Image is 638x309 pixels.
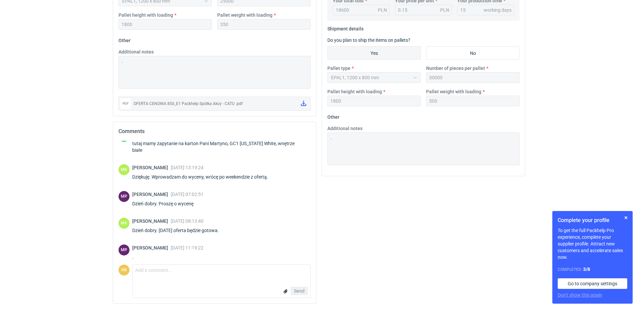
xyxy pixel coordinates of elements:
h2: Comments [118,127,311,135]
span: [PERSON_NAME] [132,165,171,170]
figcaption: MK [118,164,130,175]
legend: Shipment details [327,23,364,31]
span: [DATE] 08:13:40 [171,218,204,224]
textarea: - [118,56,311,89]
button: Skip for now [622,214,630,222]
span: Send [294,289,305,293]
label: Pallet weight with loading [426,88,481,95]
figcaption: MP [118,244,130,255]
div: tutaj mamy zapytanie na karton Pani Martyno, GC1 [US_STATE] White, wnętrze białe [132,140,311,153]
figcaption: HK [118,265,130,276]
label: Pallet height with loading [118,12,173,18]
button: Don’t show this again [558,292,602,298]
span: [PERSON_NAME] [132,218,171,224]
label: Pallet weight with loading [217,12,272,18]
label: Pallet type [327,65,350,72]
strong: 3 / 8 [583,267,590,272]
label: Pallet height with loading [327,88,382,95]
a: Go to company settings [558,278,627,289]
div: Dzień dobry. Proszę o wycenę [132,200,204,207]
span: [DATE] 07:02:51 [171,192,204,197]
div: Martyna Kasperska [118,218,130,229]
label: Additional notes [327,125,363,132]
p: To get the full Packhelp Pro experience, complete your supplier profile. Attract new customers an... [558,227,627,261]
span: [PERSON_NAME] [132,245,171,250]
span: [DATE] 11:19:22 [171,245,204,250]
label: Do you plan to ship the items on pallets? [327,37,410,43]
div: OFERTA CENOWA 850_E1 Packhelp Spółka Akcy - CATU .pdf [134,100,296,107]
div: . [132,254,204,261]
div: Michał Palasek [118,244,130,255]
legend: Other [327,112,339,120]
div: working days [484,7,511,13]
span: [DATE] 13:19:24 [171,165,204,170]
label: Number of pieces per pallet [426,65,485,72]
span: [PERSON_NAME] [132,192,171,197]
div: Dziękuję. Wprowadzam do wyceny, wrócę po weekendzie z ofertą. [132,174,276,180]
button: Send [291,287,308,295]
figcaption: MK [118,218,130,229]
div: Dzień dobry. [DATE] oferta będzie gotowa. [132,227,227,234]
figcaption: MP [118,191,130,202]
textarea: - [327,132,520,165]
div: Michał Palasek [118,191,130,202]
legend: Other [118,35,131,43]
label: Additional notes [118,48,154,55]
div: Completed: [558,266,627,273]
div: Martyna Kasperska [118,164,130,175]
div: pdf [120,98,131,109]
h1: Complete your profile [558,216,627,224]
div: PLN [440,7,449,13]
div: Hanna Kołodziej [118,265,130,276]
div: PLN [378,7,387,13]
